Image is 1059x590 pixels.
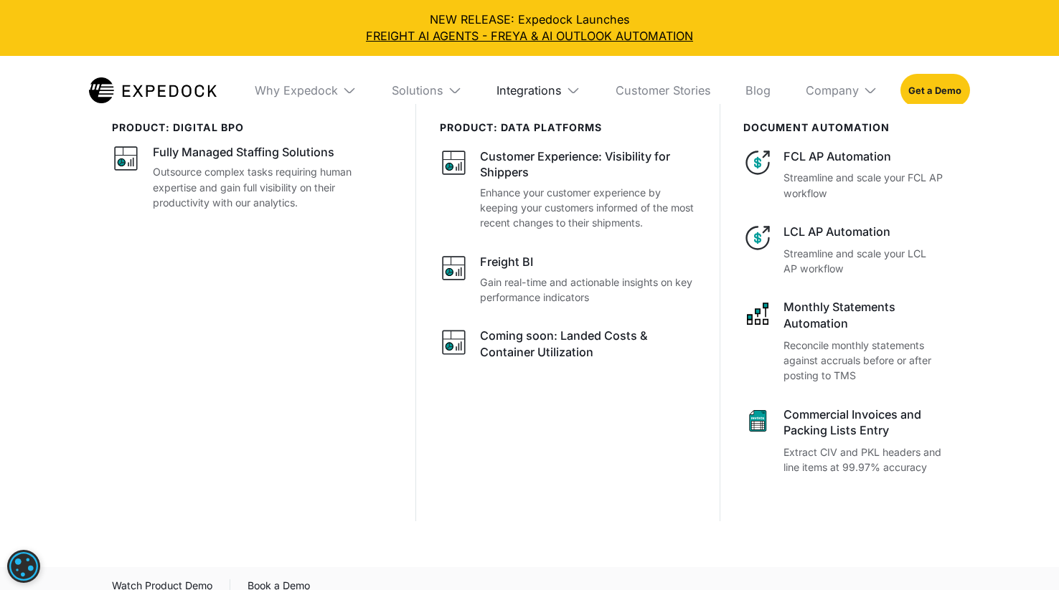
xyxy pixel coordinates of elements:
[153,164,392,210] p: Outsource complex tasks requiring human expertise and gain full visibility on their productivity ...
[743,122,947,134] div: document automation
[743,224,947,276] a: LCL AP AutomationStreamline and scale your LCL AP workflow
[11,28,1048,44] a: FREIGHT AI AGENTS - FREYA & AI OUTLOOK AUTOMATION
[806,83,859,97] div: Company
[440,148,697,231] a: Customer Experience: Visibility for ShippersEnhance your customer experience by keeping your cust...
[743,406,947,475] a: Commercial Invoices and Packing Lists EntryExtract CIV and PKL headers and line items at 99.97% a...
[783,444,947,475] p: Extract CIV and PKL headers and line items at 99.97% accuracy
[783,338,947,384] p: Reconcile monthly statements against accruals before or after posting to TMS
[480,185,696,231] p: Enhance your customer experience by keeping your customers informed of the most recent changes to...
[783,148,947,165] div: FCL AP Automation
[743,299,947,383] a: Monthly Statements AutomationReconcile monthly statements against accruals before or after postin...
[743,148,947,201] a: FCL AP AutomationStreamline and scale your FCL AP workflow
[440,254,697,305] a: Freight BIGain real-time and actionable insights on key performance indicators
[734,56,782,125] a: Blog
[380,56,473,125] div: Solutions
[794,56,889,125] div: Company
[243,56,368,125] div: Why Expedock
[255,83,338,97] div: Why Expedock
[783,170,947,200] p: Streamline and scale your FCL AP workflow
[440,328,697,364] a: Coming soon: Landed Costs & Container Utilization
[783,246,947,276] p: Streamline and scale your LCL AP workflow
[11,11,1048,44] div: NEW RELEASE: Expedock Launches
[900,74,970,108] a: Get a Demo
[480,328,696,360] div: Coming soon: Landed Costs & Container Utilization
[112,122,392,134] div: product: digital bpo
[112,144,392,210] a: Fully Managed Staffing SolutionsOutsource complex tasks requiring human expertise and gain full v...
[783,224,947,240] div: LCL AP Automation
[480,148,696,181] div: Customer Experience: Visibility for Shippers
[604,56,723,125] a: Customer Stories
[496,83,562,97] div: Integrations
[480,275,696,305] p: Gain real-time and actionable insights on key performance indicators
[813,435,1059,590] iframe: Chat Widget
[783,406,947,439] div: Commercial Invoices and Packing Lists Entry
[480,254,533,270] div: Freight BI
[485,56,592,125] div: Integrations
[783,299,947,331] div: Monthly Statements Automation
[392,83,443,97] div: Solutions
[153,144,334,161] div: Fully Managed Staffing Solutions
[440,122,697,134] div: PRODUCT: data platforms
